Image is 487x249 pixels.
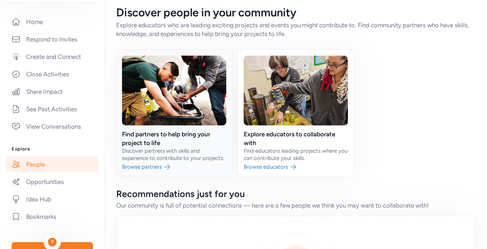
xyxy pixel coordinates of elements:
a: View Conversations [6,119,99,134]
a: Opportunities [6,174,99,190]
a: See Past Activities [6,101,99,117]
a: Close Activities [6,66,99,82]
div: Discover people in your community [116,6,475,19]
a: Share Impact [6,84,99,100]
div: Recommendations just for you [116,188,475,200]
a: Home [6,14,99,30]
a: Idea Hub [6,191,99,207]
div: Our community is full of potential connections — here are a few people we think you may want to c... [116,201,475,210]
h3: Explore [12,146,93,152]
a: People [6,156,99,172]
div: Explore educators who are leading exciting projects and events you might contribute to. Find comm... [116,21,475,38]
a: Respond to Invites [6,31,99,47]
a: Bookmarks [6,209,99,225]
a: Create and Connect [6,49,99,65]
div: ? [48,238,57,246]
